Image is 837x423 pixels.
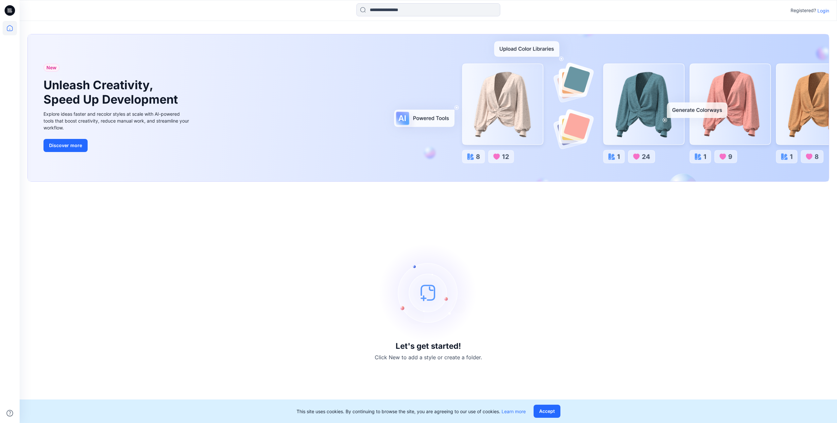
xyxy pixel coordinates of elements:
[791,7,816,14] p: Registered?
[396,342,461,351] h3: Let's get started!
[502,409,526,414] a: Learn more
[297,408,526,415] p: This site uses cookies. By continuing to browse the site, you are agreeing to our use of cookies.
[43,139,88,152] button: Discover more
[375,353,482,361] p: Click New to add a style or create a folder.
[379,244,477,342] img: empty-state-image.svg
[46,64,57,72] span: New
[43,139,191,152] a: Discover more
[534,405,560,418] button: Accept
[817,7,829,14] p: Login
[43,110,191,131] div: Explore ideas faster and recolor styles at scale with AI-powered tools that boost creativity, red...
[43,78,181,106] h1: Unleash Creativity, Speed Up Development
